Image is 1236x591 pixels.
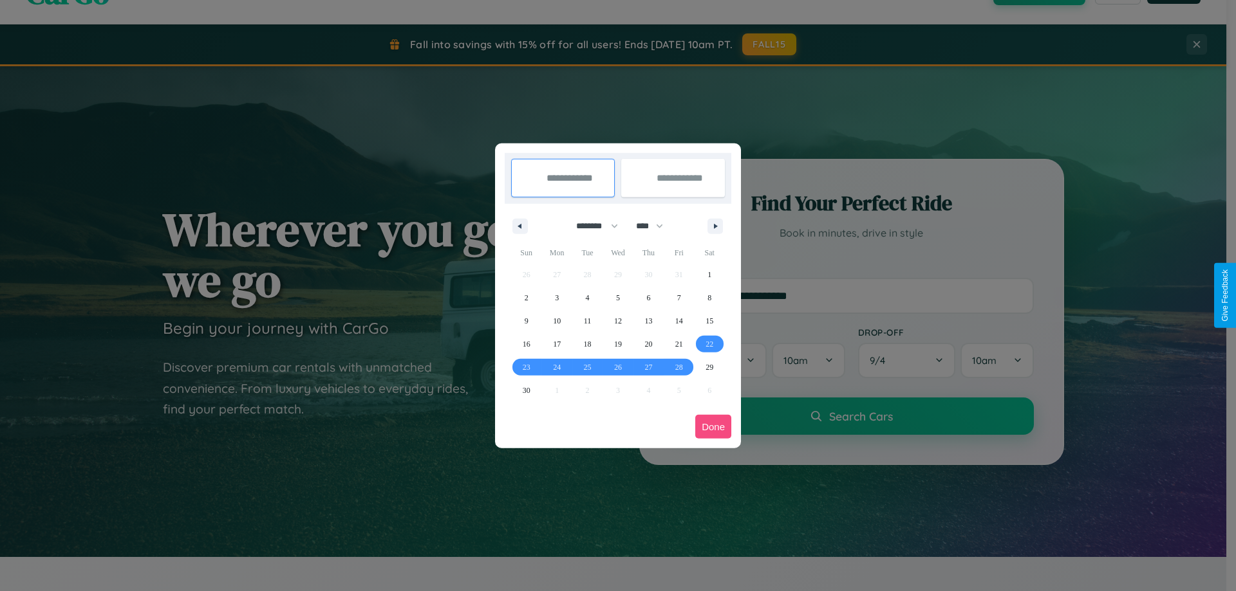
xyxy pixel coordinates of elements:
[603,332,633,356] button: 19
[553,332,561,356] span: 17
[572,242,603,263] span: Tue
[695,309,725,332] button: 15
[706,309,713,332] span: 15
[541,286,572,309] button: 3
[603,286,633,309] button: 5
[633,242,664,263] span: Thu
[572,309,603,332] button: 11
[695,242,725,263] span: Sat
[511,332,541,356] button: 16
[603,356,633,379] button: 26
[675,356,683,379] span: 28
[541,332,572,356] button: 17
[695,415,731,439] button: Done
[695,286,725,309] button: 8
[677,286,681,309] span: 7
[664,286,694,309] button: 7
[633,356,664,379] button: 27
[695,356,725,379] button: 29
[707,286,711,309] span: 8
[555,286,559,309] span: 3
[523,379,530,402] span: 30
[525,286,529,309] span: 2
[511,379,541,402] button: 30
[511,286,541,309] button: 2
[675,332,683,356] span: 21
[603,309,633,332] button: 12
[644,356,652,379] span: 27
[523,332,530,356] span: 16
[633,309,664,332] button: 13
[1221,269,1230,322] div: Give Feedback
[706,332,713,356] span: 22
[541,309,572,332] button: 10
[664,356,694,379] button: 28
[706,356,713,379] span: 29
[664,309,694,332] button: 14
[644,332,652,356] span: 20
[572,332,603,356] button: 18
[664,242,694,263] span: Fri
[695,263,725,286] button: 1
[614,309,622,332] span: 12
[695,332,725,356] button: 22
[584,332,592,356] span: 18
[646,286,650,309] span: 6
[633,286,664,309] button: 6
[603,242,633,263] span: Wed
[616,286,620,309] span: 5
[707,263,711,286] span: 1
[523,356,530,379] span: 23
[664,332,694,356] button: 21
[553,356,561,379] span: 24
[644,309,652,332] span: 13
[511,356,541,379] button: 23
[541,356,572,379] button: 24
[553,309,561,332] span: 10
[511,309,541,332] button: 9
[525,309,529,332] span: 9
[675,309,683,332] span: 14
[511,242,541,263] span: Sun
[633,332,664,356] button: 20
[572,356,603,379] button: 25
[614,332,622,356] span: 19
[541,242,572,263] span: Mon
[584,309,592,332] span: 11
[572,286,603,309] button: 4
[584,356,592,379] span: 25
[586,286,590,309] span: 4
[614,356,622,379] span: 26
